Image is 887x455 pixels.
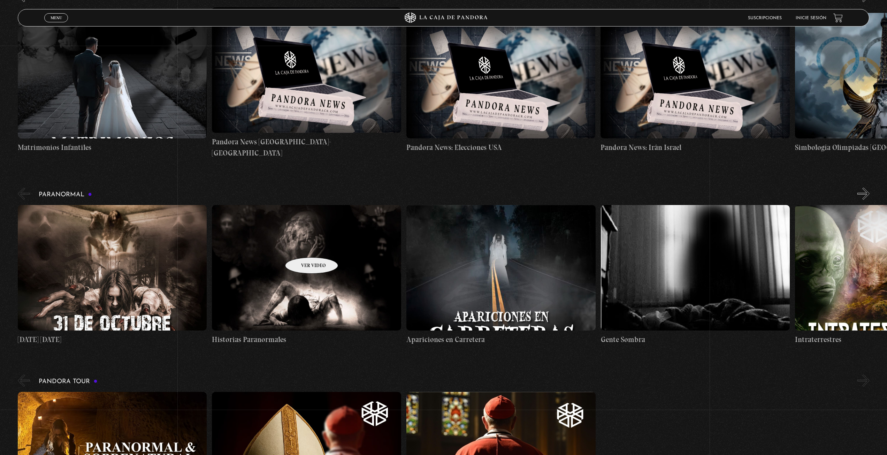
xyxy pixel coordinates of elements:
[796,16,826,20] a: Inicie sesión
[39,378,98,385] h3: Pandora Tour
[212,334,401,345] h4: Historias Paranormales
[18,7,207,158] a: Matrimonios Infantiles
[748,16,782,20] a: Suscripciones
[406,205,596,345] a: Apariciones en Carretera
[39,191,92,198] h3: Paranormal
[48,22,64,26] span: Cerrar
[601,7,790,158] a: Pandora News: Irán Israel
[18,374,30,387] button: Previous
[857,374,870,387] button: Next
[406,7,596,158] a: Pandora News: Elecciones USA
[406,334,596,345] h4: Apariciones en Carretera
[601,205,790,345] a: Gente Sombra
[212,136,401,158] h4: Pandora News [GEOGRAPHIC_DATA]-[GEOGRAPHIC_DATA]
[857,188,870,200] button: Next
[601,334,790,345] h4: Gente Sombra
[18,334,207,345] h4: [DATE] [DATE]
[18,188,30,200] button: Previous
[18,142,207,153] h4: Matrimonios Infantiles
[833,13,843,23] a: View your shopping cart
[212,7,401,158] a: Pandora News [GEOGRAPHIC_DATA]-[GEOGRAPHIC_DATA]
[212,205,401,345] a: Historias Paranormales
[601,142,790,153] h4: Pandora News: Irán Israel
[51,16,62,20] span: Menu
[406,142,596,153] h4: Pandora News: Elecciones USA
[18,205,207,345] a: [DATE] [DATE]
